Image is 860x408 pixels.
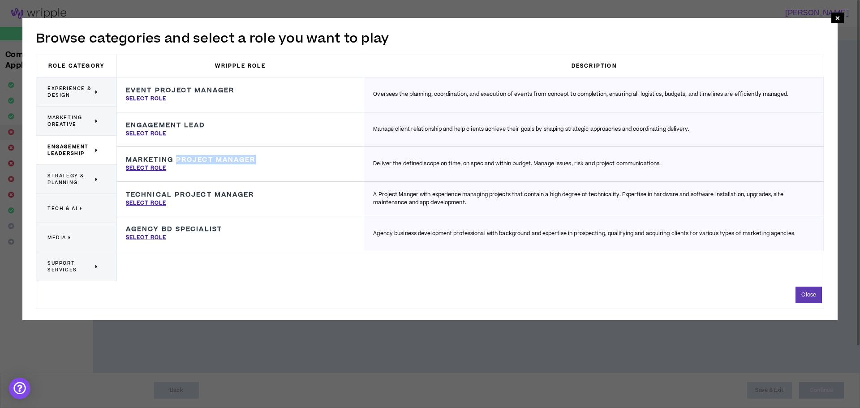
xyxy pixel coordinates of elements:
h3: Agency BD Specialist [126,225,222,233]
p: A Project Manger with experience managing projects that contain a high degree of technicality. Ex... [373,191,814,207]
h3: Event Project Manager [126,86,234,94]
div: Open Intercom Messenger [9,378,30,399]
span: Support Services [47,260,93,273]
p: Select Role [126,234,166,242]
h3: Technical Project Manager [126,191,254,199]
p: Select Role [126,164,166,172]
span: Marketing Creative [47,114,93,128]
span: Engagement Leadership [47,143,93,157]
p: Select Role [126,95,166,103]
span: Media [47,234,66,241]
span: Strategy & Planning [47,172,93,186]
h3: Role Category [36,55,117,77]
button: Close [795,287,822,303]
h3: Engagement Lead [126,121,206,129]
span: Experience & Design [47,85,93,99]
p: Manage client relationship and help clients achieve their goals by shaping strategic approaches a... [373,125,689,133]
h3: Wripple Role [117,55,364,77]
h2: Browse categories and select a role you want to play [36,29,824,48]
h3: Marketing Project Manager [126,156,256,164]
p: Select Role [126,130,166,138]
p: Select Role [126,199,166,207]
h3: Description [364,55,824,77]
span: × [835,13,840,23]
p: Oversees the planning, coordination, and execution of events from concept to completion, ensuring... [373,90,788,99]
span: Tech & AI [47,205,77,212]
p: Agency business development professional with background and expertise in prospecting, qualifying... [373,230,795,238]
p: Deliver the defined scope on time, on spec and within budget. Manage issues, risk and project com... [373,160,661,168]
